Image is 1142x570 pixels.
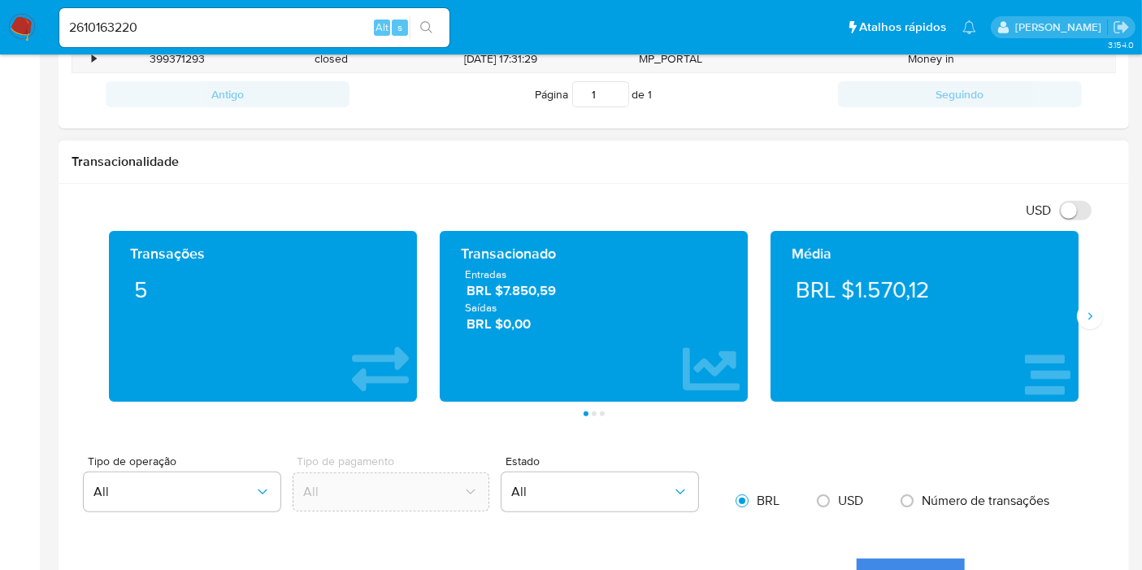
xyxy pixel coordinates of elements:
[1015,20,1107,35] p: lucas.barboza@mercadolivre.com
[594,46,748,72] div: MP_PORTAL
[649,86,653,102] span: 1
[748,46,1115,72] div: Money in
[408,46,594,72] div: [DATE] 17:31:29
[1113,19,1130,36] a: Sair
[101,46,254,72] div: 399371293
[254,46,408,72] div: closed
[838,81,1082,107] button: Seguindo
[962,20,976,34] a: Notificações
[1108,38,1134,51] span: 3.154.0
[410,16,443,39] button: search-icon
[92,51,96,67] div: •
[376,20,389,35] span: Alt
[59,17,449,38] input: Pesquise usuários ou casos...
[397,20,402,35] span: s
[536,81,653,107] span: Página de
[72,154,1116,170] h1: Transacionalidade
[859,19,946,36] span: Atalhos rápidos
[106,81,350,107] button: Antigo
